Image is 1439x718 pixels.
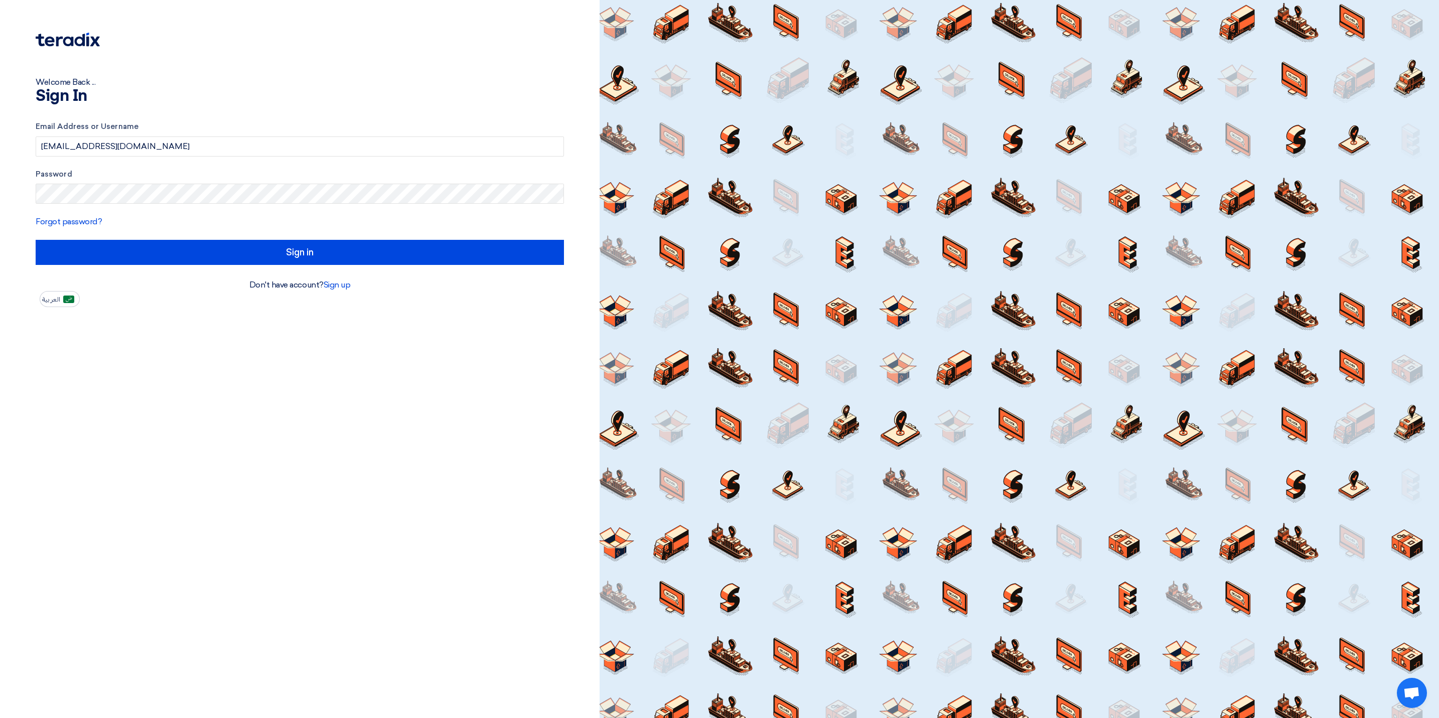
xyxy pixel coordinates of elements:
input: Enter your business email or username [36,136,564,157]
button: العربية [40,291,80,307]
span: العربية [42,296,60,303]
label: Password [36,169,564,180]
img: ar-AR.png [63,296,74,303]
h1: Sign In [36,88,564,104]
a: Forgot password? [36,217,102,226]
div: Don't have account? [36,279,564,291]
div: Welcome Back ... [36,76,564,88]
img: Teradix logo [36,33,100,47]
div: Open chat [1397,678,1427,708]
input: Sign in [36,240,564,265]
a: Sign up [324,280,351,290]
label: Email Address or Username [36,121,564,132]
